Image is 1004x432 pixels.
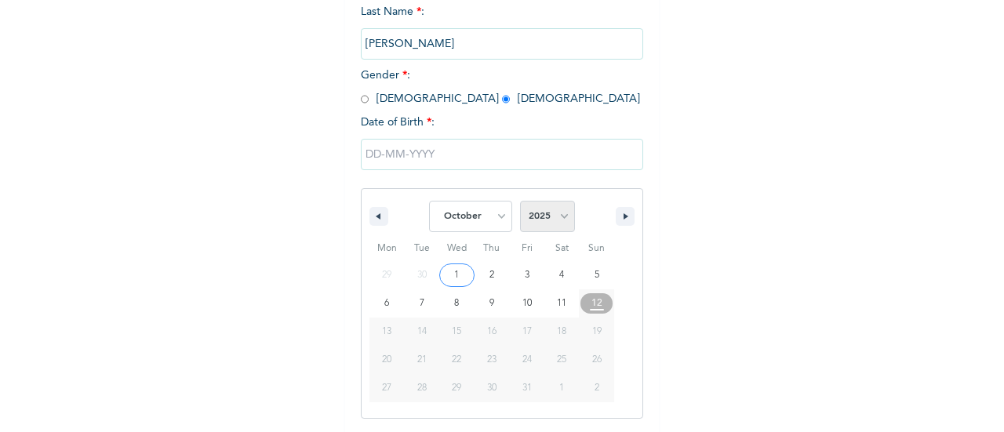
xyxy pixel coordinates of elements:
[475,346,510,374] button: 23
[369,374,405,402] button: 27
[544,236,580,261] span: Sat
[557,289,566,318] span: 11
[544,346,580,374] button: 25
[361,28,643,60] input: Enter your last name
[361,139,643,170] input: DD-MM-YYYY
[475,374,510,402] button: 30
[405,318,440,346] button: 14
[544,289,580,318] button: 11
[369,346,405,374] button: 20
[475,289,510,318] button: 9
[557,318,566,346] span: 18
[405,236,440,261] span: Tue
[525,261,529,289] span: 3
[509,318,544,346] button: 17
[487,374,497,402] span: 30
[382,374,391,402] span: 27
[417,318,427,346] span: 14
[592,346,602,374] span: 26
[487,346,497,374] span: 23
[522,289,532,318] span: 10
[452,374,461,402] span: 29
[579,289,614,318] button: 12
[382,318,391,346] span: 13
[509,374,544,402] button: 31
[369,289,405,318] button: 6
[417,374,427,402] span: 28
[579,346,614,374] button: 26
[559,261,564,289] span: 4
[475,236,510,261] span: Thu
[544,261,580,289] button: 4
[405,346,440,374] button: 21
[439,346,475,374] button: 22
[439,236,475,261] span: Wed
[579,236,614,261] span: Sun
[369,318,405,346] button: 13
[544,318,580,346] button: 18
[557,346,566,374] span: 25
[509,289,544,318] button: 10
[509,236,544,261] span: Fri
[522,318,532,346] span: 17
[405,289,440,318] button: 7
[454,289,459,318] span: 8
[595,261,599,289] span: 5
[439,261,475,289] button: 1
[579,318,614,346] button: 19
[509,261,544,289] button: 3
[487,318,497,346] span: 16
[439,289,475,318] button: 8
[452,346,461,374] span: 22
[454,261,459,289] span: 1
[579,261,614,289] button: 5
[591,289,602,318] span: 12
[439,374,475,402] button: 29
[452,318,461,346] span: 15
[420,289,424,318] span: 7
[489,261,494,289] span: 2
[361,114,435,131] span: Date of Birth :
[361,70,640,104] span: Gender : [DEMOGRAPHIC_DATA] [DEMOGRAPHIC_DATA]
[439,318,475,346] button: 15
[509,346,544,374] button: 24
[382,346,391,374] span: 20
[522,346,532,374] span: 24
[405,374,440,402] button: 28
[361,6,643,49] span: Last Name :
[417,346,427,374] span: 21
[522,374,532,402] span: 31
[369,236,405,261] span: Mon
[475,261,510,289] button: 2
[384,289,389,318] span: 6
[489,289,494,318] span: 9
[475,318,510,346] button: 16
[592,318,602,346] span: 19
